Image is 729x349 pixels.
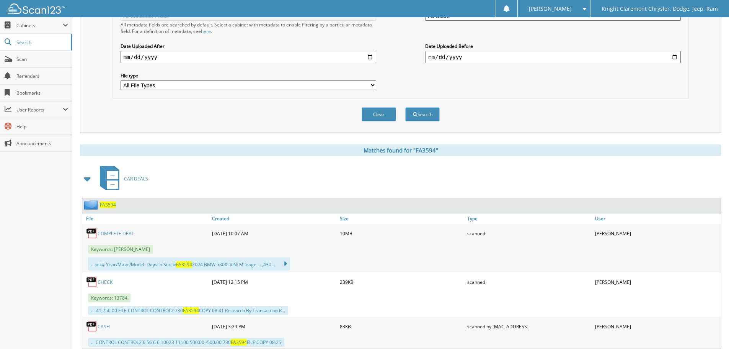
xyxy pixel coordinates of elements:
a: Size [338,213,466,224]
a: User [593,213,721,224]
div: [DATE] 10:07 AM [210,226,338,241]
img: scan123-logo-white.svg [8,3,65,14]
label: Date Uploaded After [121,43,376,49]
div: [DATE] 3:29 PM [210,319,338,334]
div: 10MB [338,226,466,241]
span: Keywords: 13784 [88,293,130,302]
label: Date Uploaded Before [425,43,681,49]
div: Matches found for "FA3594" [80,144,721,156]
span: Help [16,123,68,130]
label: File type [121,72,376,79]
div: scanned [465,226,593,241]
span: Cabinets [16,22,63,29]
span: Announcements [16,140,68,147]
div: [DATE] 12:15 PM [210,274,338,290]
span: Search [16,39,67,46]
div: All metadata fields are searched by default. Select a cabinet with metadata to enable filtering b... [121,21,376,34]
a: CASH [98,323,110,330]
a: FA3594 [100,202,116,208]
div: [PERSON_NAME] [593,274,721,290]
div: 239KB [338,274,466,290]
a: File [82,213,210,224]
div: scanned by [MAC_ADDRESS] [465,319,593,334]
img: PDF.png [86,228,98,239]
span: Bookmarks [16,90,68,96]
iframe: Chat Widget [691,312,729,349]
span: Reminders [16,73,68,79]
div: [PERSON_NAME] [593,226,721,241]
span: Knight Claremont Chrysler, Dodge, Jeep, Ram [602,7,718,11]
a: here [201,28,211,34]
div: [PERSON_NAME] [593,319,721,334]
img: folder2.png [84,200,100,210]
span: Scan [16,56,68,62]
a: COMPLETE DEAL [98,230,134,237]
a: CHECK [98,279,113,285]
span: CAR DEALS [124,175,148,182]
span: [PERSON_NAME] [529,7,572,11]
input: start [121,51,376,63]
div: ...ock# Year/Make/Model: Days In Stock: 2024 BMW 530XI VIN: Mileage ... ,430... [88,257,290,270]
div: 83KB [338,319,466,334]
div: ...-41,250.00 FILE CONTROL CONTROL2 730 COPY 08:41 Research By Transaction R... [88,306,288,315]
span: Keywords: [PERSON_NAME] [88,245,153,254]
span: FA3594 [231,339,247,346]
span: User Reports [16,107,63,113]
input: end [425,51,681,63]
div: scanned [465,274,593,290]
div: ... CONTROL CONTROL2 6 56 6 6 10023 11100 500.00 -500.00 730 FILE COPY 08:25 [88,338,284,347]
span: FA3594 [183,307,199,314]
a: Type [465,213,593,224]
button: Search [405,107,440,121]
a: Created [210,213,338,224]
span: FA3594 [176,261,192,268]
img: PDF.png [86,321,98,332]
a: CAR DEALS [95,164,148,194]
button: Clear [362,107,396,121]
img: PDF.png [86,276,98,288]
